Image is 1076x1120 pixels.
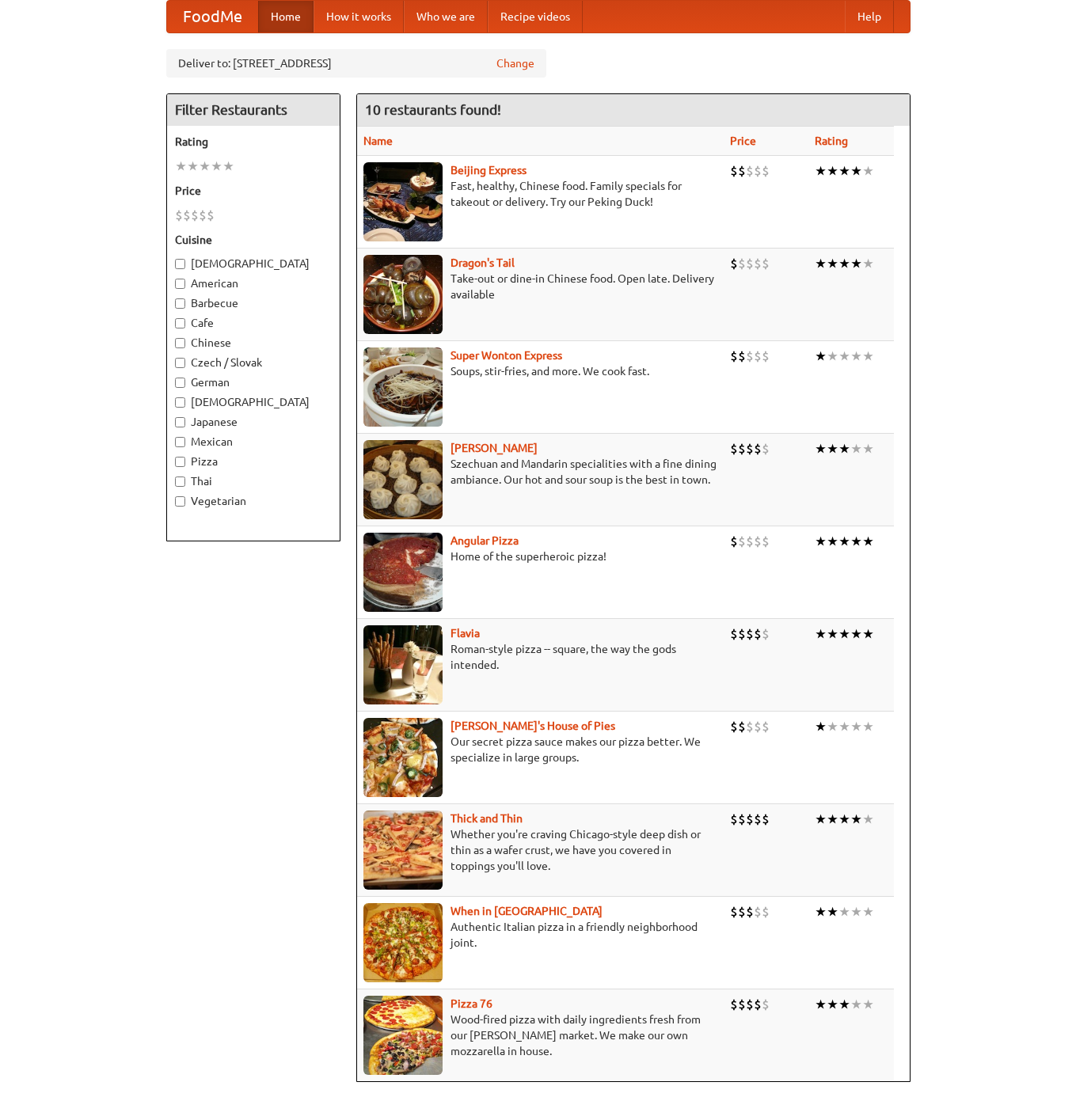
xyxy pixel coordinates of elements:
[175,457,185,467] input: Pizza
[862,440,874,457] li: ★
[827,811,838,828] li: ★
[815,903,827,921] li: ★
[862,996,874,1013] li: ★
[363,456,718,488] p: Szechuan and Mandarin specialities with a fine dining ambiance. Our hot and sour soup is the best...
[738,996,746,1013] li: $
[175,295,332,311] label: Barbecue
[815,533,827,550] li: ★
[363,996,443,1075] img: pizza76.jpg
[762,533,770,550] li: $
[738,718,746,735] li: $
[862,718,874,735] li: ★
[175,279,185,289] input: American
[738,533,746,550] li: $
[365,102,501,117] ng-pluralize: 10 restaurants found!
[730,440,738,457] li: $
[363,718,443,797] img: luigis.jpg
[451,164,527,177] a: Beijing Express
[754,347,762,365] li: $
[451,812,523,825] a: Thick and Thin
[862,162,874,180] li: ★
[862,533,874,550] li: ★
[451,256,515,269] a: Dragon's Tail
[827,255,838,272] li: ★
[746,903,754,921] li: $
[762,625,770,643] li: $
[815,811,827,828] li: ★
[838,811,850,828] li: ★
[363,162,443,241] img: beijing.jpg
[815,718,827,735] li: ★
[838,903,850,921] li: ★
[363,135,393,147] a: Name
[451,905,603,917] b: When in [GEOGRAPHIC_DATA]
[175,434,332,450] label: Mexican
[363,549,718,564] p: Home of the superheroic pizza!
[191,207,199,224] li: $
[451,534,519,547] b: Angular Pizza
[746,255,754,272] li: $
[738,440,746,457] li: $
[183,207,191,224] li: $
[363,903,443,982] img: wheninrome.jpg
[754,533,762,550] li: $
[175,374,332,390] label: German
[754,811,762,828] li: $
[199,158,211,175] li: ★
[862,625,874,643] li: ★
[175,437,185,447] input: Mexican
[746,162,754,180] li: $
[827,347,838,365] li: ★
[363,255,443,334] img: dragon.jpg
[175,473,332,489] label: Thai
[451,997,492,1010] b: Pizza 76
[175,259,185,269] input: [DEMOGRAPHIC_DATA]
[175,493,332,509] label: Vegetarian
[827,440,838,457] li: ★
[363,533,443,612] img: angular.jpg
[862,903,874,921] li: ★
[838,162,850,180] li: ★
[838,533,850,550] li: ★
[404,1,488,32] a: Who we are
[175,355,332,370] label: Czech / Slovak
[175,476,185,487] input: Thai
[850,255,862,272] li: ★
[175,207,183,224] li: $
[175,414,332,430] label: Japanese
[363,625,443,704] img: flavia.jpg
[175,454,332,469] label: Pizza
[730,255,738,272] li: $
[827,718,838,735] li: ★
[730,135,756,147] a: Price
[451,442,538,454] b: [PERSON_NAME]
[746,440,754,457] li: $
[451,719,615,732] a: [PERSON_NAME]'s House of Pies
[838,625,850,643] li: ★
[175,496,185,507] input: Vegetarian
[815,255,827,272] li: ★
[363,811,443,890] img: thick.jpg
[746,625,754,643] li: $
[363,641,718,673] p: Roman-style pizza -- square, the way the gods intended.
[730,903,738,921] li: $
[815,162,827,180] li: ★
[762,162,770,180] li: $
[363,363,718,379] p: Soups, stir-fries, and more. We cook fast.
[451,627,480,640] b: Flavia
[838,255,850,272] li: ★
[754,996,762,1013] li: $
[175,318,185,328] input: Cafe
[850,903,862,921] li: ★
[738,255,746,272] li: $
[175,275,332,291] label: American
[175,183,332,199] h5: Price
[738,811,746,828] li: $
[175,315,332,331] label: Cafe
[762,255,770,272] li: $
[850,533,862,550] li: ★
[175,298,185,309] input: Barbecue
